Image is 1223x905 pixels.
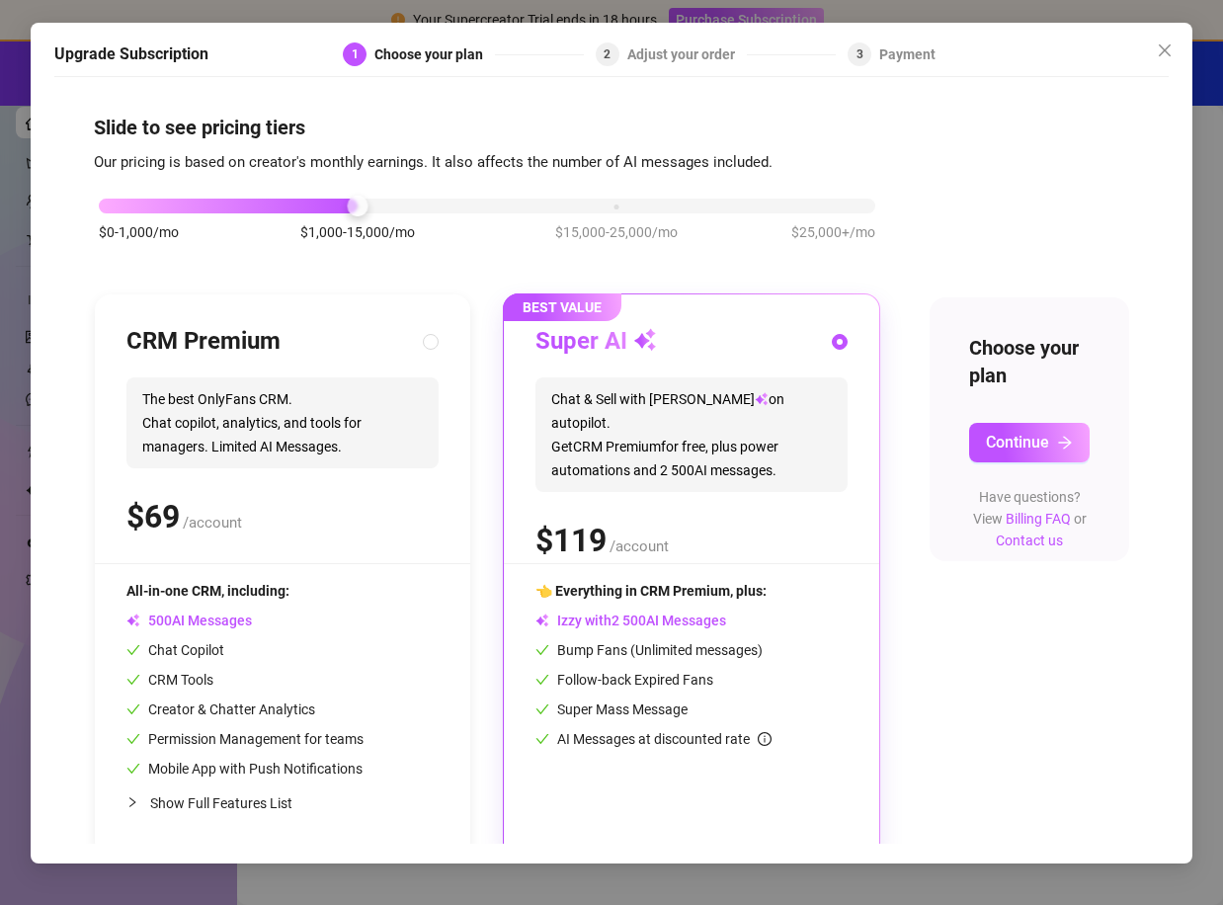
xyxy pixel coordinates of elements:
span: check [126,732,140,746]
div: Show Full Features List [126,780,439,826]
span: /account [183,514,242,532]
div: Adjust your order [627,42,747,66]
span: The best OnlyFans CRM. Chat copilot, analytics, and tools for managers. Limited AI Messages. [126,377,439,468]
h5: Upgrade Subscription [54,42,208,66]
span: $15,000-25,000/mo [555,221,678,243]
span: Super Mass Message [535,701,688,717]
a: Billing FAQ [1006,511,1071,527]
iframe: Intercom live chat [1156,838,1203,885]
span: 👈 Everything in CRM Premium, plus: [535,583,767,599]
span: Izzy with AI Messages [535,613,726,628]
span: check [535,643,549,657]
button: Close [1149,35,1181,66]
span: check [535,732,549,746]
span: $0-1,000/mo [99,221,179,243]
button: Continuearrow-right [969,423,1090,462]
span: AI Messages at discounted rate [557,731,772,747]
span: check [126,673,140,687]
span: Permission Management for teams [126,731,364,747]
h4: Slide to see pricing tiers [94,114,1129,141]
h4: Choose your plan [969,334,1090,389]
span: All-in-one CRM, including: [126,583,289,599]
span: 2 [604,47,611,61]
span: check [535,673,549,687]
span: BEST VALUE [503,293,621,321]
span: arrow-right [1057,435,1073,451]
span: collapsed [126,796,138,808]
span: check [126,702,140,716]
span: $1,000-15,000/mo [300,221,415,243]
span: Creator & Chatter Analytics [126,701,315,717]
span: check [535,702,549,716]
span: check [126,643,140,657]
span: $25,000+/mo [791,221,875,243]
span: info-circle [758,732,772,746]
span: Mobile App with Push Notifications [126,761,363,777]
span: close [1157,42,1173,58]
span: check [126,762,140,776]
div: Choose your plan [374,42,495,66]
span: Our pricing is based on creator's monthly earnings. It also affects the number of AI messages inc... [94,153,773,171]
span: Chat Copilot [126,642,224,658]
span: Close [1149,42,1181,58]
span: Bump Fans (Unlimited messages) [535,642,763,658]
span: Follow-back Expired Fans [535,672,713,688]
h3: Super AI [535,326,657,358]
span: Show Full Features List [150,795,292,811]
div: Payment [879,42,936,66]
span: $ [535,522,607,559]
span: 3 [856,47,863,61]
span: Have questions? View or [973,489,1087,548]
span: CRM Tools [126,672,213,688]
span: AI Messages [126,613,252,628]
span: /account [610,537,669,555]
span: Chat & Sell with [PERSON_NAME] on autopilot. Get CRM Premium for free, plus power automations and... [535,377,848,492]
span: $ [126,498,180,535]
span: Continue [986,433,1049,452]
h3: CRM Premium [126,326,281,358]
a: Contact us [996,533,1063,548]
span: 1 [352,47,359,61]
